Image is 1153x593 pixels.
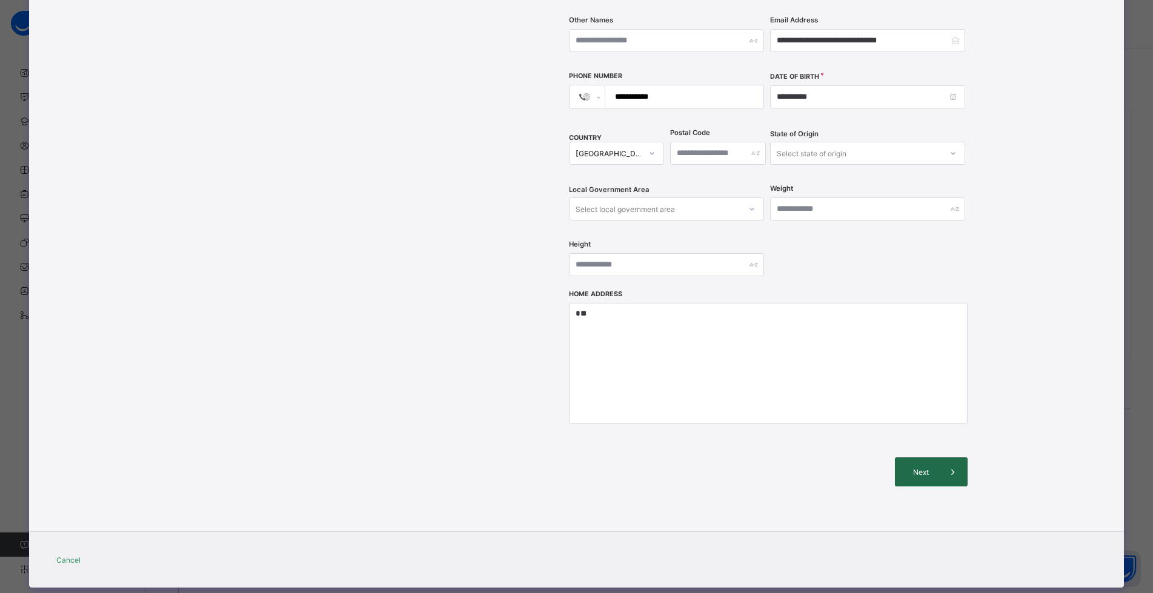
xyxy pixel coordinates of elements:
[777,142,846,165] div: Select state of origin
[904,468,939,477] span: Next
[770,184,793,193] label: Weight
[569,185,650,194] span: Local Government Area
[576,149,642,158] div: [GEOGRAPHIC_DATA]
[770,16,818,24] label: Email Address
[569,240,591,248] label: Height
[576,197,675,220] div: Select local government area
[770,73,819,81] label: Date of Birth
[770,130,819,138] span: State of Origin
[670,128,710,137] label: Postal Code
[569,16,613,24] label: Other Names
[569,290,622,298] label: Home Address
[569,134,602,142] span: COUNTRY
[56,555,81,565] span: Cancel
[569,72,622,80] label: Phone Number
